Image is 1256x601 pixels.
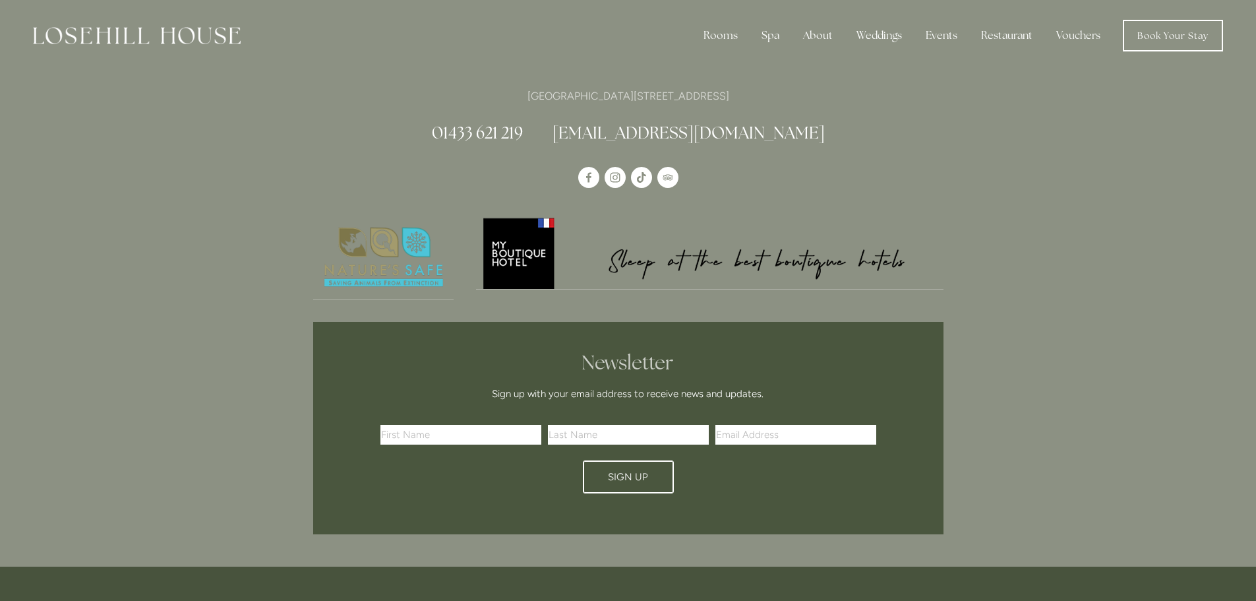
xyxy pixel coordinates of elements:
div: About [792,22,843,49]
a: Instagram [605,167,626,188]
p: [GEOGRAPHIC_DATA][STREET_ADDRESS] [313,87,943,105]
input: Last Name [548,425,709,445]
img: Losehill House [33,27,241,44]
a: Vouchers [1046,22,1111,49]
h2: Newsletter [385,351,872,375]
span: Sign Up [608,471,648,483]
a: Book Your Stay [1123,20,1223,51]
div: Events [915,22,968,49]
input: Email Address [715,425,876,445]
img: Nature's Safe - Logo [313,216,454,299]
div: Restaurant [971,22,1043,49]
div: Spa [751,22,790,49]
a: [EMAIL_ADDRESS][DOMAIN_NAME] [553,122,825,143]
a: TripAdvisor [657,167,678,188]
a: Losehill House Hotel & Spa [578,167,599,188]
p: Sign up with your email address to receive news and updates. [385,386,872,402]
a: 01433 621 219 [432,122,523,143]
input: First Name [380,425,541,445]
a: TikTok [631,167,652,188]
div: Rooms [693,22,748,49]
img: My Boutique Hotel - Logo [476,216,943,289]
button: Sign Up [583,460,674,493]
div: Weddings [846,22,912,49]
